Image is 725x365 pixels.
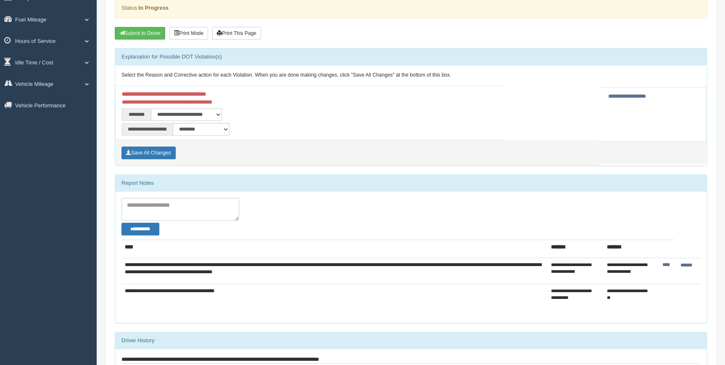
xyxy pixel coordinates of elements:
[115,175,707,192] div: Report Notes
[115,27,165,40] button: Submit To Driver
[138,5,169,11] strong: In Progress
[115,48,707,65] div: Explanation for Possible DOT Violation(s)
[115,65,707,85] div: Select the Reason and Corrective action for each Violation. When you are done making changes, cli...
[169,27,208,40] button: Print Mode
[115,332,707,349] div: Driver History
[121,223,159,235] button: Change Filter Options
[212,27,261,40] button: Print This Page
[121,147,176,159] button: Save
